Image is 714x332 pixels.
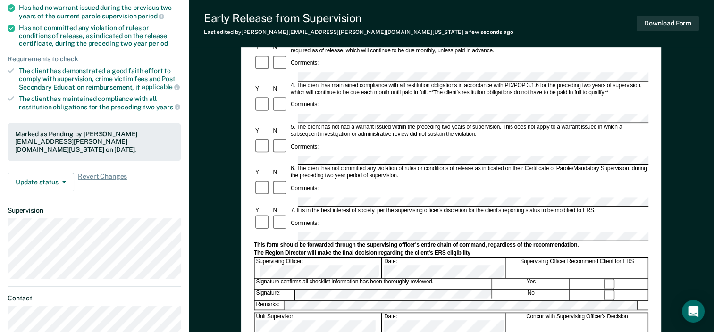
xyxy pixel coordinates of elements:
[289,40,648,54] div: 3. The client has demonstrated a good faith effort to comply with supervision, crime victim fees ...
[204,11,513,25] div: Early Release from Supervision
[272,44,289,51] div: N
[289,82,648,96] div: 4. The client has maintained compliance with all restitution obligations in accordance with PD/PO...
[255,290,295,300] div: Signature:
[272,207,289,214] div: N
[19,24,181,48] div: Has not committed any violation of rules or conditions of release, as indicated on the release ce...
[19,4,181,20] div: Has had no warrant issued during the previous two years of the current parole supervision
[289,185,320,192] div: Comments:
[289,143,320,150] div: Comments:
[272,169,289,176] div: N
[254,249,648,257] div: The Region Director will make the final decision regarding the client's ERS eligibility
[254,44,271,51] div: Y
[254,169,271,176] div: Y
[8,207,181,215] dt: Supervision
[254,85,271,92] div: Y
[289,60,320,67] div: Comments:
[272,127,289,134] div: N
[493,279,570,289] div: Yes
[289,124,648,138] div: 5. The client has not had a warrant issued within the preceding two years of supervision. This do...
[465,29,513,35] span: a few seconds ago
[156,103,180,111] span: years
[254,242,648,249] div: This form should be forwarded through the supervising officer's entire chain of command, regardle...
[289,207,648,214] div: 7. It is in the best interest of society, per the supervising officer's discretion for the client...
[142,83,180,91] span: applicable
[289,220,320,227] div: Comments:
[493,290,570,300] div: No
[78,173,127,191] span: Revert Changes
[8,294,181,302] dt: Contact
[8,173,74,191] button: Update status
[506,258,648,278] div: Supervising Officer Recommend Client for ERS
[255,279,492,289] div: Signature confirms all checklist information has been thoroughly reviewed.
[255,258,382,278] div: Supervising Officer:
[272,85,289,92] div: N
[204,29,513,35] div: Last edited by [PERSON_NAME][EMAIL_ADDRESS][PERSON_NAME][DOMAIN_NAME][US_STATE]
[637,16,699,31] button: Download Form
[289,166,648,180] div: 6. The client has not committed any violation of rules or conditions of release as indicated on t...
[8,55,181,63] div: Requirements to check
[255,301,285,309] div: Remarks:
[15,130,174,154] div: Marked as Pending by [PERSON_NAME][EMAIL_ADDRESS][PERSON_NAME][DOMAIN_NAME][US_STATE] on [DATE].
[138,12,164,20] span: period
[254,127,271,134] div: Y
[149,40,168,47] span: period
[19,67,181,91] div: The client has demonstrated a good faith effort to comply with supervision, crime victim fees and...
[383,258,505,278] div: Date:
[682,300,705,323] div: Open Intercom Messenger
[254,207,271,214] div: Y
[289,101,320,108] div: Comments:
[19,95,181,111] div: The client has maintained compliance with all restitution obligations for the preceding two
